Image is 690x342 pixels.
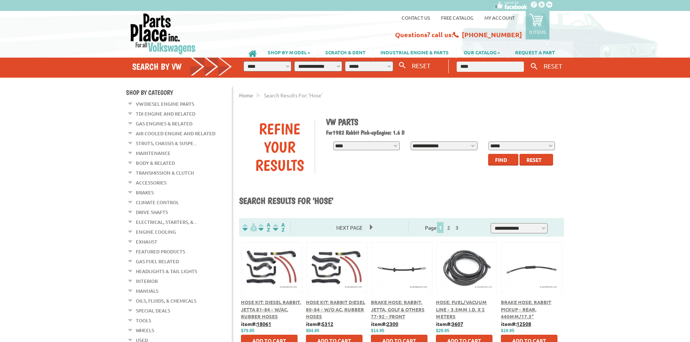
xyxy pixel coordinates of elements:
a: Struts, Chassis & Suspe... [136,139,197,148]
a: Accessories [136,178,166,187]
b: item#: [501,320,531,327]
a: TDI Engine and Related [136,109,195,118]
span: Find [495,156,507,163]
a: Special Deals [136,306,170,315]
u: 5312 [322,320,333,327]
u: 12508 [517,320,531,327]
u: 18061 [257,320,271,327]
a: OUR CATALOG [456,46,507,58]
img: Parts Place Inc! [130,13,196,55]
button: RESET [409,60,433,71]
a: Featured Products [136,247,185,256]
button: Keyword Search [529,61,540,73]
button: RESET [541,61,565,71]
b: item#: [241,320,271,327]
a: SCRATCH & DENT [318,46,373,58]
a: Manuals [136,286,158,296]
a: Electrical, Starters, &... [136,217,197,227]
img: Sort by Sales Rank [272,223,286,232]
a: Drive Shafts [136,207,168,217]
a: Body & Related [136,158,175,168]
span: RESET [544,62,562,70]
a: VW Diesel Engine Parts [136,99,194,109]
a: Brakes [136,188,154,197]
a: INDUSTRIAL ENGINE & PARTS [373,46,456,58]
a: Gas Fuel Related [136,257,179,266]
span: Engine: 1.6 D [376,129,405,136]
h1: VW Parts [326,117,559,127]
button: Search By VW... [396,60,409,71]
a: 2 [445,224,452,231]
a: 3 [454,224,460,231]
a: Oils, Fluids, & Chemicals [136,296,196,306]
a: Air Cooled Engine and Related [136,129,215,138]
b: item#: [436,320,463,327]
a: SHOP BY MODEL [260,46,318,58]
a: Headlights & Tail Lights [136,267,197,276]
a: Hose Kit: Rabbit Diesel 80-84 - w/o AC, Rubber Hoses [306,299,365,319]
a: Climate Control [136,198,179,207]
button: Reset [520,154,553,166]
p: 0 items [529,29,546,35]
a: Interior [136,276,158,286]
img: Sort by Headline [257,223,272,232]
a: Transmission & Clutch [136,168,194,178]
span: RESET [412,62,430,69]
h1: Search results for 'hose' [239,195,564,207]
a: Engine Cooling [136,227,176,237]
a: 0 items [526,11,549,39]
a: REQUEST A PART [508,46,562,58]
span: $19.95 [501,328,514,333]
h4: Search by VW [132,61,232,72]
a: Wheels [136,326,154,335]
span: $29.95 [436,328,449,333]
a: Hose Kit: Diesel Rabbit, Jetta 81-84 - w/AC, Rubber Hoses [241,299,301,319]
span: Search results for: 'hose' [264,92,322,98]
b: item#: [371,320,398,327]
a: Contact us [402,15,430,21]
a: Brake Hose: Rabbit, Jetta, Golf & Others 77-92 - Front [371,299,425,319]
h4: Shop By Category [126,89,232,96]
span: $79.95 [241,328,254,333]
a: Free Catalog [441,15,474,21]
img: filterpricelow.svg [242,223,257,232]
button: Find [488,154,518,166]
a: My Account [484,15,515,21]
b: item#: [306,320,333,327]
a: Exhaust [136,237,157,246]
span: $84.95 [306,328,319,333]
span: For [326,129,333,136]
h2: 1982 Rabbit Pick-up [326,129,559,136]
u: 3607 [452,320,463,327]
a: Home [239,92,253,98]
span: Next Page [329,222,370,233]
span: $14.95 [371,328,384,333]
span: 1 [437,222,444,233]
div: Page [408,221,478,233]
u: 2300 [387,320,398,327]
a: Gas Engines & Related [136,119,192,128]
a: Next Page [329,224,370,231]
a: Hose: Fuel/Vacuum Line - 3.5mm I.D. x 2 meters [436,299,487,319]
div: Refine Your Results [245,120,315,174]
a: Tools [136,316,151,325]
a: Maintenance [136,148,170,158]
a: Brake Hose: Rabbit Pickup - Rear, 440mm/17.3" [501,299,551,319]
span: Reset [526,156,542,163]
